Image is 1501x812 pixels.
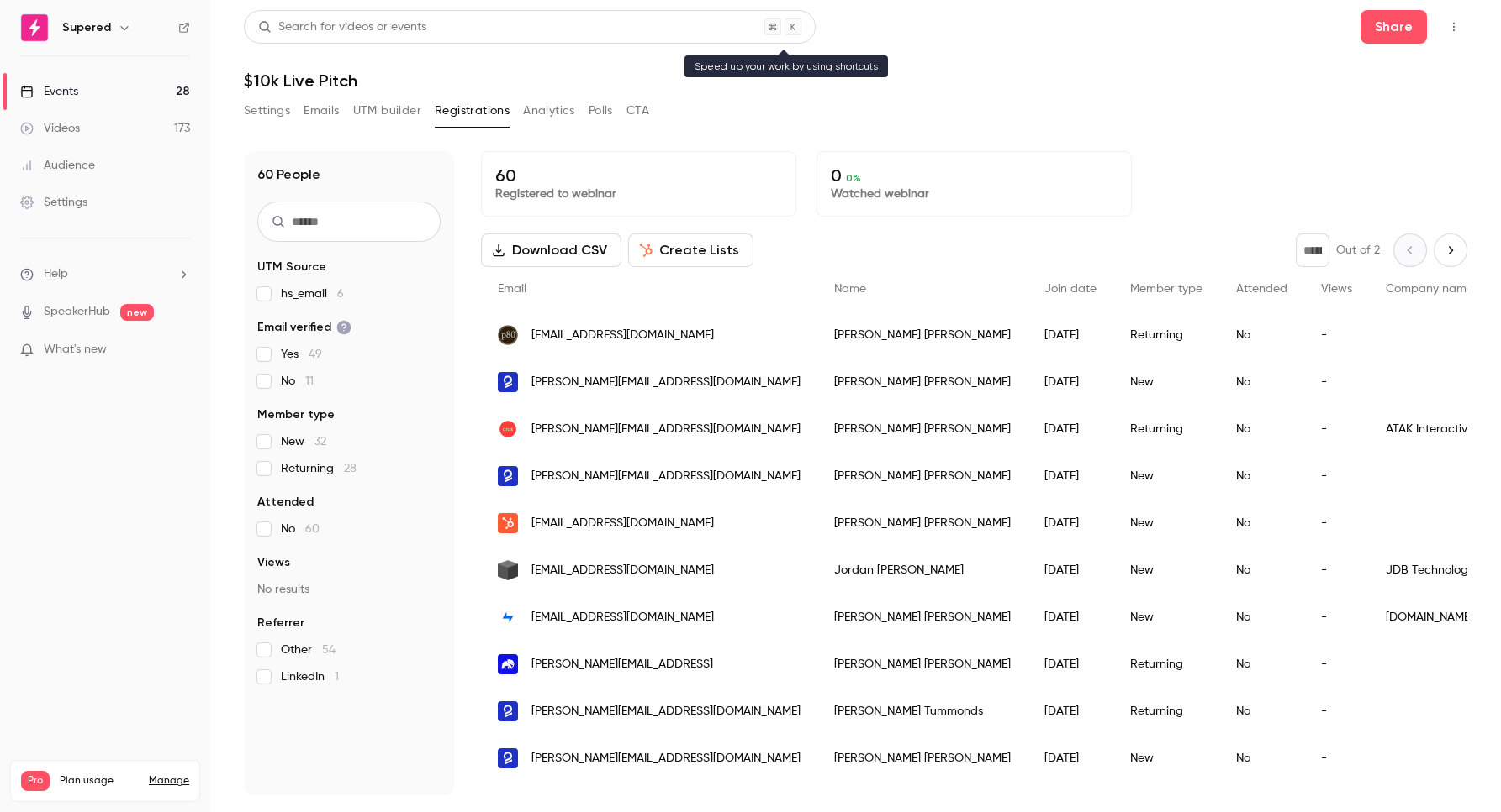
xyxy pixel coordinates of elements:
span: Member type [257,406,335,423]
li: help-dropdown-opener [20,265,190,283]
div: Videos [20,120,80,137]
span: Help [44,265,68,283]
span: 60 [305,523,320,535]
div: No [1219,641,1304,688]
div: Audience [20,157,95,174]
img: set2close.io [498,701,518,721]
div: - [1304,641,1369,688]
span: Email verified [257,319,351,336]
div: [PERSON_NAME] [PERSON_NAME] [817,406,1028,453]
span: Views [257,554,290,571]
button: Next page [1434,233,1467,267]
span: [EMAIL_ADDRESS][DOMAIN_NAME] [531,515,714,532]
button: Registrations [435,97,510,124]
div: Returning [1113,641,1219,688]
div: No [1219,312,1304,359]
div: [PERSON_NAME] [PERSON_NAME] [817,453,1028,500]
div: - [1304,547,1369,594]
span: hs_email [281,286,344,302]
span: [PERSON_NAME][EMAIL_ADDRESS][DOMAIN_NAME] [531,703,801,720]
div: [DATE] [1028,500,1113,547]
p: 60 [495,165,782,186]
div: No [1219,406,1304,453]
div: No [1219,359,1304,406]
div: New [1113,453,1219,500]
div: - [1304,406,1369,453]
h1: 60 People [257,165,320,185]
div: No [1219,453,1304,500]
span: 1 [335,671,339,683]
button: Analytics [523,97,575,124]
p: Registered to webinar [495,186,782,202]
div: Settings [20,194,87,211]
img: hubspot.com [498,513,518,533]
span: Company name [1386,283,1473,295]
div: New [1113,547,1219,594]
span: 11 [305,375,314,387]
div: No [1219,547,1304,594]
span: Join date [1044,283,1097,295]
button: CTA [626,97,649,124]
span: [PERSON_NAME][EMAIL_ADDRESS][DOMAIN_NAME] [531,468,801,485]
div: [PERSON_NAME] [PERSON_NAME] [817,312,1028,359]
span: Plan usage [60,774,139,788]
span: LinkedIn [281,668,339,685]
span: [PERSON_NAME][EMAIL_ADDRESS][DOMAIN_NAME] [531,374,801,391]
div: [DATE] [1028,735,1113,782]
a: SpeakerHub [44,303,110,321]
span: No [281,521,320,537]
div: New [1113,594,1219,641]
div: No [1219,688,1304,735]
iframe: Noticeable Trigger [170,343,190,358]
div: Returning [1113,406,1219,453]
div: No [1219,500,1304,547]
p: 0 [831,165,1118,186]
div: Search for videos or events [258,18,426,36]
span: [EMAIL_ADDRESS][DOMAIN_NAME] [531,562,714,579]
span: Other [281,642,336,658]
img: protocol80.com [498,325,518,345]
div: [DATE] [1028,359,1113,406]
div: [DATE] [1028,453,1113,500]
img: set2close.io [498,372,518,392]
span: 32 [314,436,326,448]
button: Download CSV [481,233,621,267]
div: [DATE] [1028,594,1113,641]
div: Events [20,83,78,100]
img: set2close.io [498,748,518,768]
span: new [120,304,154,321]
button: Emails [304,97,339,124]
div: No [1219,594,1304,641]
div: Returning [1113,688,1219,735]
span: Member type [1130,283,1202,295]
span: New [281,433,326,450]
span: Email [498,283,526,295]
div: [PERSON_NAME] [PERSON_NAME] [817,641,1028,688]
div: - [1304,359,1369,406]
img: bolt.com [498,607,518,627]
button: UTM builder [353,97,421,124]
div: [PERSON_NAME] [PERSON_NAME] [817,359,1028,406]
p: Out of 2 [1336,242,1380,259]
div: [DATE] [1028,312,1113,359]
div: - [1304,312,1369,359]
img: set2close.io [498,466,518,486]
h6: Supered [62,19,111,36]
span: UTM Source [257,259,326,275]
div: [PERSON_NAME] [PERSON_NAME] [817,500,1028,547]
span: 6 [337,288,344,300]
span: 49 [309,348,322,360]
span: 28 [344,463,357,474]
div: - [1304,500,1369,547]
span: Attended [257,494,314,511]
div: - [1304,453,1369,500]
img: Supered [21,14,48,41]
span: Views [1321,283,1352,295]
button: Settings [244,97,290,124]
div: [PERSON_NAME] [PERSON_NAME] [817,735,1028,782]
h1: $10k Live Pitch [244,71,1467,91]
div: - [1304,735,1369,782]
p: No results [257,581,441,598]
button: Polls [589,97,613,124]
section: facet-groups [257,259,441,685]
